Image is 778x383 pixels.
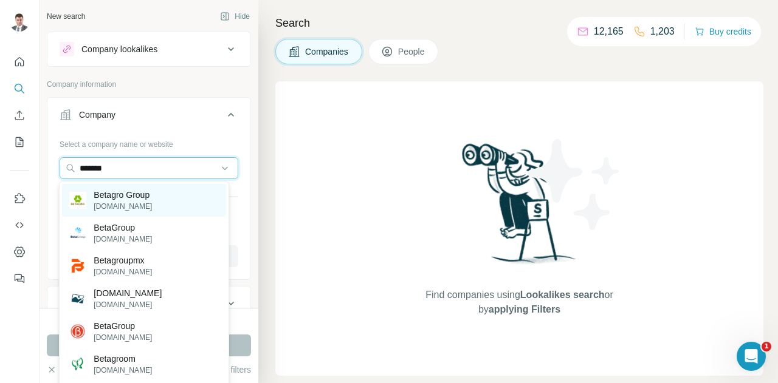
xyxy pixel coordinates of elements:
img: BetaGroup [69,225,86,242]
iframe: Intercom live chat [737,342,766,371]
img: Betagroom [69,356,86,373]
span: Lookalikes search [520,290,605,300]
button: Feedback [10,268,29,290]
p: [DOMAIN_NAME] [94,365,152,376]
div: Company lookalikes [81,43,157,55]
button: Hide [212,7,258,25]
p: Betagro Group [94,189,152,201]
button: Use Surfe on LinkedIn [10,188,29,209]
button: Industry [47,289,250,318]
button: Company lookalikes [47,35,250,64]
button: Buy credits [695,23,751,40]
p: 12,165 [594,24,624,39]
p: BetaGroup [94,222,152,234]
p: 1,203 [650,24,675,39]
button: Company [47,100,250,134]
span: 1 [762,342,771,351]
span: Companies [305,46,349,58]
p: Betagroom [94,353,152,365]
button: Clear [47,364,81,376]
span: applying Filters [489,304,560,314]
button: Search [10,78,29,100]
img: BetaGroup [69,323,86,340]
p: BetaGroup [94,320,152,332]
p: [DOMAIN_NAME] [94,299,162,310]
p: Company information [47,79,251,90]
div: Select a company name or website [60,134,238,150]
button: Dashboard [10,241,29,263]
span: Find companies using or by [422,288,616,317]
p: [DOMAIN_NAME] [94,332,152,343]
img: Surfe Illustration - Stars [520,130,629,239]
p: [DOMAIN_NAME] [94,266,152,277]
img: Surfe Illustration - Woman searching with binoculars [456,140,583,276]
p: [DOMAIN_NAME] [94,234,152,245]
button: Quick start [10,51,29,73]
div: New search [47,11,85,22]
img: betagroup.co.il [69,290,86,307]
button: Use Surfe API [10,214,29,236]
p: Betagroupmx [94,254,152,266]
div: Company [79,109,115,121]
img: Avatar [10,12,29,32]
span: People [398,46,426,58]
p: [DOMAIN_NAME] [94,287,162,299]
img: Betagro Group [69,192,86,209]
button: My lists [10,131,29,153]
img: Betagroupmx [69,257,86,274]
button: Enrich CSV [10,104,29,126]
p: [DOMAIN_NAME] [94,201,152,212]
h4: Search [275,15,763,32]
